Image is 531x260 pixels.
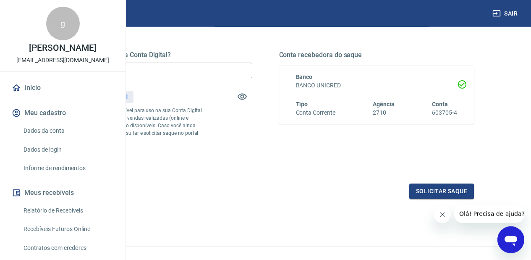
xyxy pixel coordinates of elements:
a: Informe de rendimentos [20,160,115,177]
h5: Conta recebedora do saque [279,51,474,59]
a: Relatório de Recebíveis [20,202,115,219]
h6: Conta Corrente [296,108,335,117]
h5: Quanto deseja sacar da Conta Digital? [57,51,252,59]
h6: BANCO UNICRED [296,81,458,90]
a: Dados da conta [20,122,115,139]
span: Agência [373,101,395,108]
h6: 603705-4 [432,108,457,117]
a: Recebíveis Futuros Online [20,221,115,238]
span: Banco [296,74,313,80]
p: [EMAIL_ADDRESS][DOMAIN_NAME] [16,56,109,65]
span: Tipo [296,101,308,108]
p: [PERSON_NAME] [29,44,96,53]
iframe: Button to launch messaging window [497,226,524,253]
p: *Corresponde ao saldo disponível para uso na sua Conta Digital Vindi. Incluindo os valores das ve... [57,107,203,144]
span: Olá! Precisa de ajuda? [5,6,71,13]
h6: 2710 [373,108,395,117]
button: Solicitar saque [409,184,474,199]
a: Dados de login [20,141,115,158]
button: Sair [491,6,521,21]
div: g [46,7,80,40]
button: Meu cadastro [10,104,115,122]
button: Meus recebíveis [10,184,115,202]
iframe: Close message [434,206,451,223]
a: Início [10,79,115,97]
iframe: Message from company [454,205,524,223]
a: Contratos com credores [20,239,115,257]
span: Conta [432,101,448,108]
